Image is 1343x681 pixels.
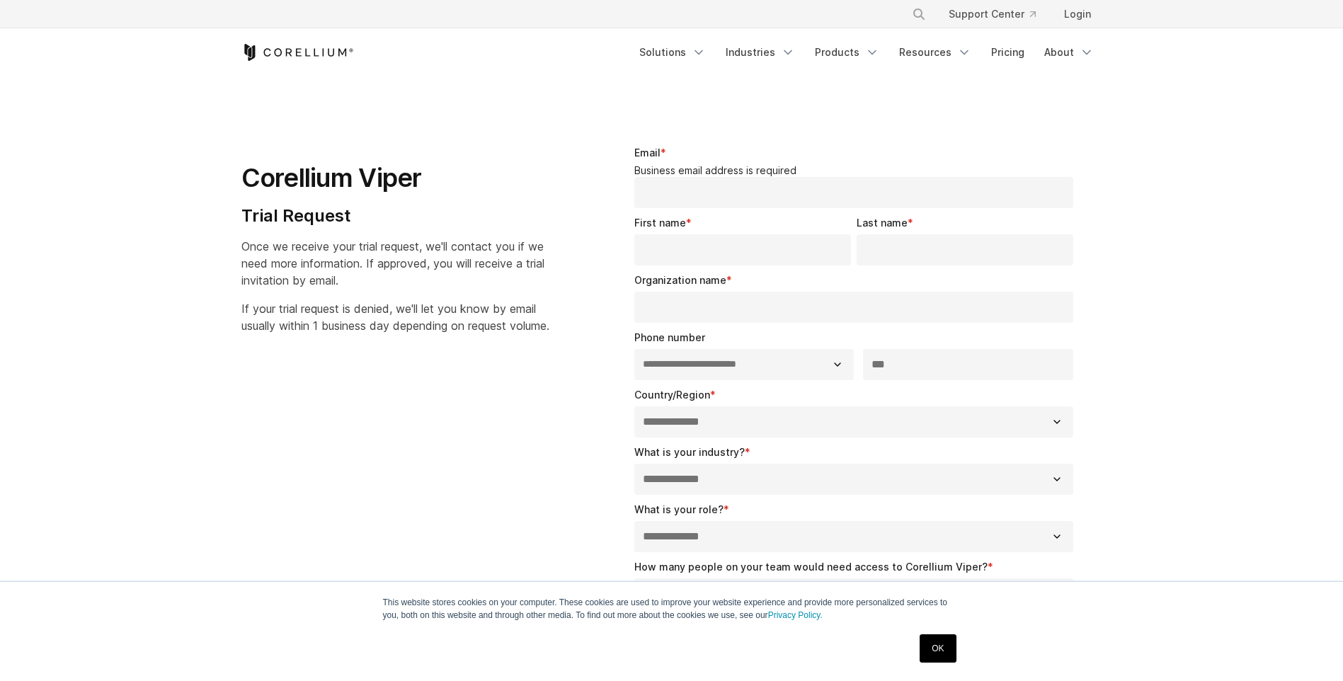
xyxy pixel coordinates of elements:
[634,164,1080,177] legend: Business email address is required
[891,40,980,65] a: Resources
[634,389,710,401] span: Country/Region
[906,1,932,27] button: Search
[241,239,544,287] span: Once we receive your trial request, we'll contact you if we need more information. If approved, y...
[1053,1,1102,27] a: Login
[634,217,686,229] span: First name
[634,561,988,573] span: How many people on your team would need access to Corellium Viper?
[717,40,804,65] a: Industries
[920,634,956,663] a: OK
[983,40,1033,65] a: Pricing
[634,446,745,458] span: What is your industry?
[634,503,724,515] span: What is your role?
[241,162,549,194] h1: Corellium Viper
[631,40,1102,65] div: Navigation Menu
[383,596,961,622] p: This website stores cookies on your computer. These cookies are used to improve your website expe...
[768,610,823,620] a: Privacy Policy.
[634,274,726,286] span: Organization name
[806,40,888,65] a: Products
[241,302,549,333] span: If your trial request is denied, we'll let you know by email usually within 1 business day depend...
[241,44,354,61] a: Corellium Home
[937,1,1047,27] a: Support Center
[634,147,661,159] span: Email
[1036,40,1102,65] a: About
[631,40,714,65] a: Solutions
[895,1,1102,27] div: Navigation Menu
[241,205,549,227] h4: Trial Request
[857,217,908,229] span: Last name
[634,331,705,343] span: Phone number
